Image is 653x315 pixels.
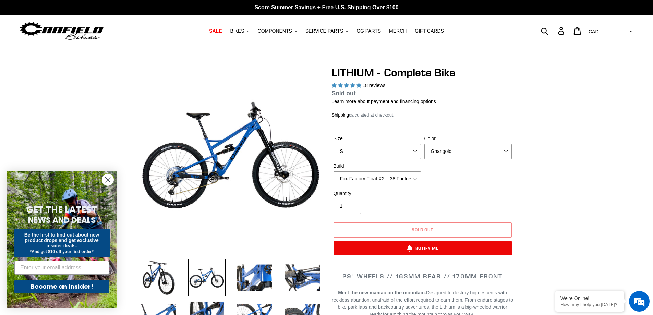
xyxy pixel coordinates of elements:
[545,23,562,38] input: Search
[254,26,301,36] button: COMPONENTS
[332,99,436,104] a: Learn more about payment and financing options
[236,259,274,296] img: Load image into Gallery viewer, LITHIUM - Complete Bike
[338,290,426,295] b: Meet the new maniac on the mountain.
[209,28,222,34] span: SALE
[424,135,512,142] label: Color
[386,26,410,36] a: MERCH
[412,227,434,232] span: Sold out
[356,28,381,34] span: GG PARTS
[334,241,512,255] button: Notify Me
[302,26,352,36] button: SERVICE PARTS
[334,135,421,142] label: Size
[206,26,225,36] a: SALE
[14,261,109,275] input: Enter your email address
[19,20,105,42] img: Canfield Bikes
[230,28,244,34] span: BIKES
[353,26,384,36] a: GG PARTS
[284,259,322,296] img: Load image into Gallery viewer, LITHIUM - Complete Bike
[334,190,421,197] label: Quantity
[24,232,99,249] span: Be the first to find out about new product drops and get exclusive insider deals.
[26,204,97,216] span: GET THE LATEST
[342,272,503,280] span: 29" WHEELS // 163mm REAR // 170mm FRONT
[362,83,385,88] span: 18 reviews
[332,112,513,119] div: calculated at checkout.
[102,174,114,186] button: Close dialog
[188,259,226,296] img: Load image into Gallery viewer, LITHIUM - Complete Bike
[415,28,444,34] span: GIFT CARDS
[30,249,93,254] span: *And get $10 off your first order*
[560,302,619,307] p: How may I help you today?
[560,295,619,301] div: We're Online!
[332,83,363,88] span: 5.00 stars
[14,280,109,293] button: Become an Insider!
[28,215,96,226] span: NEWS AND DEALS
[334,222,512,238] button: Sold out
[334,162,421,170] label: Build
[411,26,447,36] a: GIFT CARDS
[332,112,349,118] a: Shipping
[258,28,292,34] span: COMPONENTS
[332,90,356,97] span: Sold out
[140,259,178,296] img: Load image into Gallery viewer, LITHIUM - Complete Bike
[305,28,343,34] span: SERVICE PARTS
[227,26,253,36] button: BIKES
[389,28,407,34] span: MERCH
[332,66,513,79] h1: LITHIUM - Complete Bike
